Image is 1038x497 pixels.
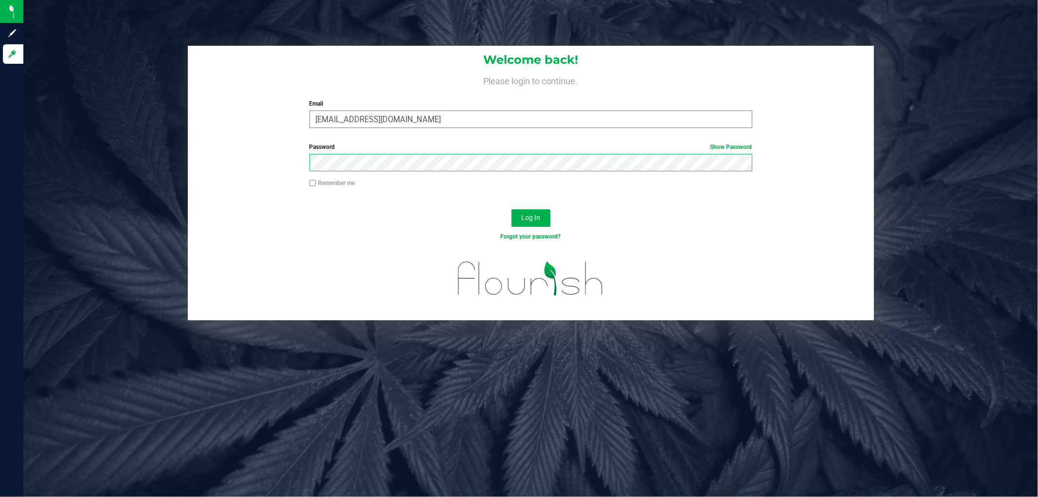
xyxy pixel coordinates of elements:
[310,99,752,108] label: Email
[445,251,617,306] img: flourish_logo.svg
[7,49,17,59] inline-svg: Log in
[188,54,874,66] h1: Welcome back!
[501,233,561,240] a: Forgot your password?
[511,209,550,227] button: Log In
[310,180,316,186] input: Remember me
[521,214,540,221] span: Log In
[710,144,752,150] a: Show Password
[310,144,335,150] span: Password
[188,74,874,86] h4: Please login to continue.
[7,28,17,38] inline-svg: Sign up
[310,179,355,187] label: Remember me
